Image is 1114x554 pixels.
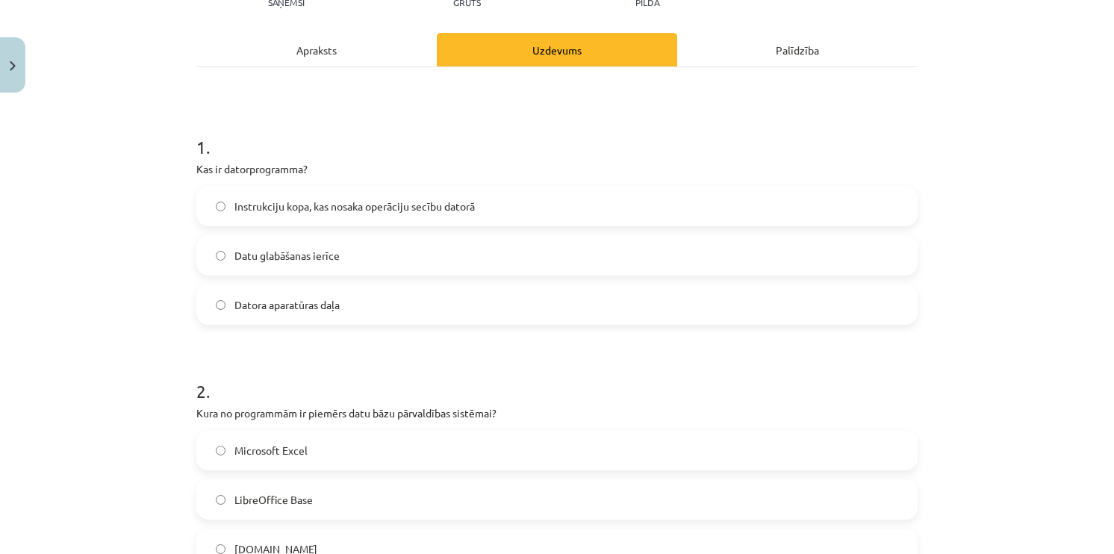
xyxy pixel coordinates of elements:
div: Palīdzība [677,33,918,66]
div: Apraksts [196,33,437,66]
p: Kura no programmām ir piemērs datu bāzu pārvaldības sistēmai? [196,405,918,421]
span: Datora aparatūras daļa [234,297,340,313]
p: Kas ir datorprogramma? [196,161,918,177]
input: Microsoft Excel [216,446,225,455]
h1: 1 . [196,111,918,157]
input: Datu glabāšanas ierīce [216,251,225,261]
input: Instrukciju kopa, kas nosaka operāciju secību datorā [216,202,225,211]
img: icon-close-lesson-0947bae3869378f0d4975bcd49f059093ad1ed9edebbc8119c70593378902aed.svg [10,61,16,71]
input: Datora aparatūras daļa [216,300,225,310]
span: Instrukciju kopa, kas nosaka operāciju secību datorā [234,199,475,214]
span: LibreOffice Base [234,492,313,508]
span: Microsoft Excel [234,443,308,458]
div: Uzdevums [437,33,677,66]
span: Datu glabāšanas ierīce [234,248,340,264]
h1: 2 . [196,355,918,401]
input: LibreOffice Base [216,495,225,505]
input: [DOMAIN_NAME] [216,544,225,554]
